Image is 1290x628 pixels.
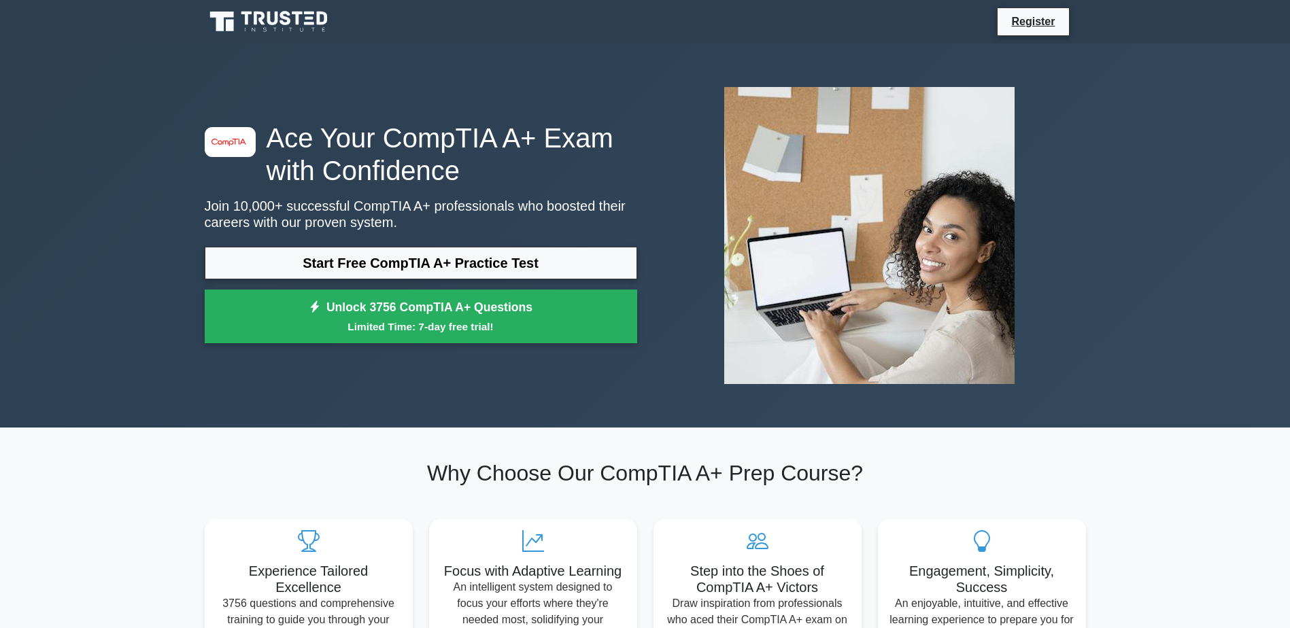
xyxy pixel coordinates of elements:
[440,563,626,579] h5: Focus with Adaptive Learning
[664,563,851,595] h5: Step into the Shoes of CompTIA A+ Victors
[205,247,637,279] a: Start Free CompTIA A+ Practice Test
[889,563,1075,595] h5: Engagement, Simplicity, Success
[205,198,637,230] p: Join 10,000+ successful CompTIA A+ professionals who boosted their careers with our proven system.
[205,460,1086,486] h2: Why Choose Our CompTIA A+ Prep Course?
[1003,13,1063,30] a: Register
[216,563,402,595] h5: Experience Tailored Excellence
[205,122,637,187] h1: Ace Your CompTIA A+ Exam with Confidence
[205,290,637,344] a: Unlock 3756 CompTIA A+ QuestionsLimited Time: 7-day free trial!
[222,319,620,334] small: Limited Time: 7-day free trial!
